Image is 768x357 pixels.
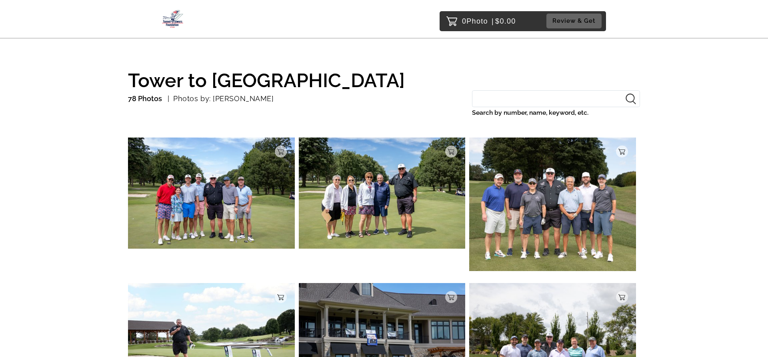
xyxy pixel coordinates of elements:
[469,138,636,271] img: 220701
[128,70,640,90] h1: Tower to [GEOGRAPHIC_DATA]
[299,138,466,248] img: 220769
[466,15,488,28] span: Photo
[492,17,494,25] span: |
[162,10,183,28] img: Snapphound Logo
[462,15,516,28] p: 0 $0.00
[128,138,295,248] img: 220770
[168,92,274,105] p: Photos by: [PERSON_NAME]
[546,14,602,28] button: Review & Get
[472,107,640,118] label: Search by number, name, keyword, etc.
[128,92,162,105] p: 78 Photos
[546,14,604,28] a: Review & Get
